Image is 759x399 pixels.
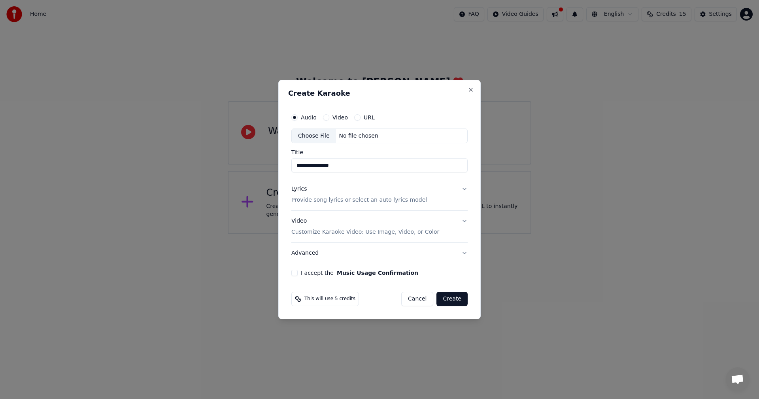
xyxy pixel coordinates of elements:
[301,270,418,276] label: I accept the
[291,228,439,236] p: Customize Karaoke Video: Use Image, Video, or Color
[304,296,355,302] span: This will use 5 credits
[301,115,317,120] label: Audio
[291,179,468,211] button: LyricsProvide song lyrics or select an auto lyrics model
[291,197,427,204] p: Provide song lyrics or select an auto lyrics model
[292,129,336,143] div: Choose File
[332,115,348,120] label: Video
[401,292,433,306] button: Cancel
[364,115,375,120] label: URL
[291,217,439,236] div: Video
[291,150,468,155] label: Title
[291,185,307,193] div: Lyrics
[337,270,418,276] button: I accept the
[291,211,468,243] button: VideoCustomize Karaoke Video: Use Image, Video, or Color
[291,243,468,263] button: Advanced
[288,90,471,97] h2: Create Karaoke
[336,132,381,140] div: No file chosen
[436,292,468,306] button: Create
